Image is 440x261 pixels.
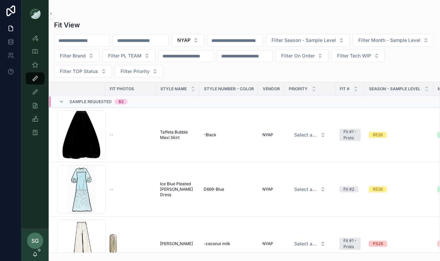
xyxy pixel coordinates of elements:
div: 82 [119,99,124,104]
a: NYAP [262,132,280,138]
span: NYAP [262,241,273,246]
button: Select Button [289,238,331,250]
button: Select Button [54,65,112,78]
span: Season - Sample Level [369,86,420,92]
div: Fit #2 [343,186,354,192]
span: Select a HP FIT LEVEL [294,186,317,193]
div: RE26 [373,186,383,192]
span: -- [109,132,113,138]
span: Filter Tech WIP [337,52,371,59]
div: Fit #1 - Proto [343,238,357,250]
span: PRIORITY [289,86,308,92]
a: NYAP [262,187,280,192]
button: Select Button [172,34,204,47]
button: Select Button [276,49,329,62]
span: Sample Requested [70,99,112,104]
span: Style Number - Color [204,86,254,92]
span: Select a HP FIT LEVEL [294,132,317,138]
a: D669-Blue [204,187,254,192]
div: Fit #1 - Proto [343,129,357,141]
a: Taffeta Bubble Maxi Skirt [160,129,196,140]
span: -coconut milk [204,241,230,246]
span: NYAP [262,187,273,192]
div: RE26 [373,132,383,138]
a: -Black [204,132,254,138]
span: Fit Photos [110,86,134,92]
span: [PERSON_NAME] [160,241,193,246]
button: Select Button [266,34,350,47]
span: -- [109,187,113,192]
span: NYAP [177,37,190,44]
span: Filter TOP Status [60,68,98,75]
a: Fit #2 [339,186,361,192]
button: Select Button [289,129,331,141]
span: Filter PL TEAM [108,52,141,59]
a: [PERSON_NAME] [160,241,196,246]
button: Select Button [353,34,434,47]
button: Select Button [331,49,385,62]
span: Filter On Order [281,52,315,59]
a: RE26 [369,132,429,138]
img: App logo [30,8,41,19]
button: Select Button [54,49,100,62]
a: -coconut milk [204,241,254,246]
span: D669-Blue [204,187,224,192]
a: Select Button [288,128,331,141]
a: RE26 [369,186,429,192]
a: -- [109,187,152,192]
span: Vendor [263,86,280,92]
a: PS26 [369,241,429,247]
div: PS26 [373,241,383,247]
button: Select Button [102,49,155,62]
button: Select Button [115,65,163,78]
h1: Fit View [54,20,80,30]
span: SG [31,237,39,245]
a: -- [109,132,152,138]
a: Fit #1 - Proto [339,238,361,250]
span: Filter Season - Sample Level [271,37,336,44]
span: Filter Month - Sample Level [358,37,420,44]
span: Filter Priority [121,68,150,75]
button: Select Button [289,183,331,195]
span: -Black [204,132,216,138]
span: Fit # [340,86,350,92]
a: Fit #1 - Proto [339,129,361,141]
img: Screenshot-2025-08-28-at-11.12.55-AM.png [109,234,117,253]
a: Screenshot-2025-08-28-at-11.12.55-AM.png [109,234,152,253]
span: STYLE NAME [160,86,187,92]
a: Ice Blue Pleated [PERSON_NAME] Dress [160,181,196,197]
span: Filter Brand [60,52,86,59]
a: Select Button [288,237,331,250]
a: NYAP [262,241,280,246]
span: NYAP [262,132,273,138]
a: Select Button [288,183,331,196]
span: Select a HP FIT LEVEL [294,240,317,247]
div: scrollable content [22,27,49,147]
